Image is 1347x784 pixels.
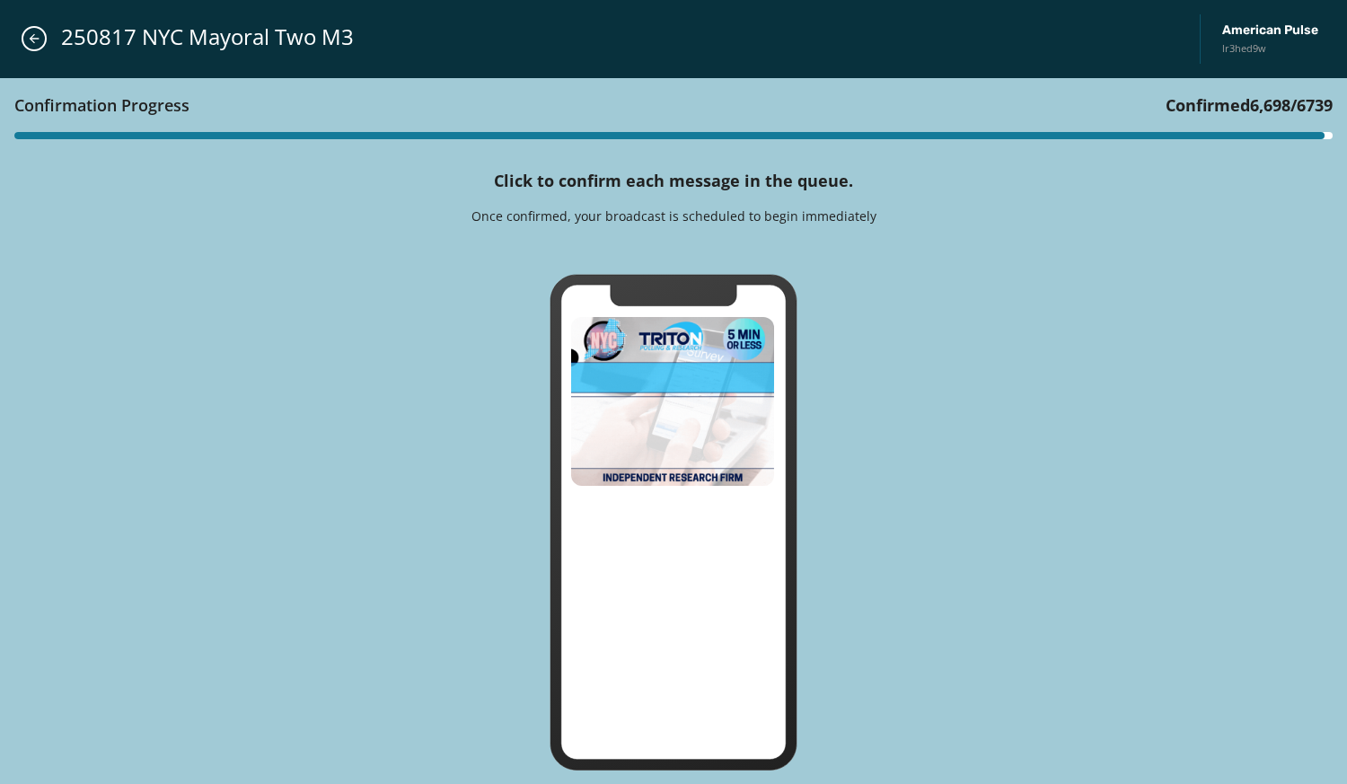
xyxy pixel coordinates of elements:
p: Once confirmed, your broadcast is scheduled to begin immediately [471,207,876,225]
img: 2025-06-28_193148_8474_php1sneEi-300x250-1725.png [571,317,774,486]
h4: Click to confirm each message in the queue. [494,168,853,193]
span: 6,698 [1250,94,1290,116]
h3: Confirmed / 6739 [1166,92,1333,118]
span: 250817 NYC Mayoral Two M3 [61,22,354,51]
span: lr3hed9w [1222,41,1318,57]
span: American Pulse [1222,22,1318,40]
h3: Confirmation Progress [14,92,189,118]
